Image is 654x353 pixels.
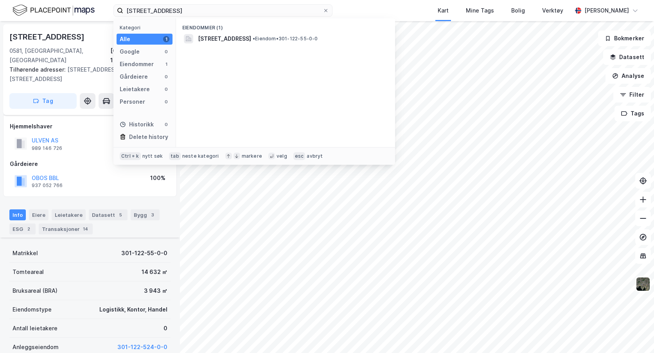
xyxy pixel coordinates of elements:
[120,59,154,69] div: Eiendommer
[13,286,57,295] div: Bruksareal (BRA)
[29,209,49,220] div: Eiere
[142,267,167,277] div: 14 632 ㎡
[542,6,563,15] div: Verktøy
[9,46,110,65] div: 0581, [GEOGRAPHIC_DATA], [GEOGRAPHIC_DATA]
[32,182,63,189] div: 937 052 766
[13,249,38,258] div: Matrikkel
[163,49,169,55] div: 0
[13,267,44,277] div: Tomteareal
[120,152,141,160] div: Ctrl + k
[253,36,318,42] span: Eiendom • 301-122-55-0-0
[99,305,167,314] div: Logistikk, Kontor, Handel
[9,31,86,43] div: [STREET_ADDRESS]
[117,342,167,352] button: 301-122-524-0-0
[149,211,156,219] div: 3
[163,61,169,67] div: 1
[613,87,651,103] button: Filter
[10,122,170,131] div: Hjemmelshaver
[120,72,148,81] div: Gårdeiere
[131,209,160,220] div: Bygg
[10,159,170,169] div: Gårdeiere
[438,6,449,15] div: Kart
[123,5,323,16] input: Søk på adresse, matrikkel, gårdeiere, leietakere eller personer
[120,47,140,56] div: Google
[121,249,167,258] div: 301-122-55-0-0
[603,49,651,65] button: Datasett
[182,153,219,159] div: neste kategori
[9,66,67,73] span: Tilhørende adresser:
[13,4,95,17] img: logo.f888ab2527a4732fd821a326f86c7f29.svg
[25,225,32,233] div: 2
[163,324,167,333] div: 0
[150,173,165,183] div: 100%
[636,277,650,292] img: 9k=
[598,31,651,46] button: Bokmerker
[117,211,124,219] div: 5
[307,153,323,159] div: avbryt
[89,209,128,220] div: Datasett
[9,209,26,220] div: Info
[163,36,169,42] div: 1
[584,6,629,15] div: [PERSON_NAME]
[9,93,77,109] button: Tag
[32,145,62,151] div: 989 146 726
[163,86,169,92] div: 0
[9,223,36,234] div: ESG
[13,305,52,314] div: Eiendomstype
[163,121,169,128] div: 0
[614,106,651,121] button: Tags
[142,153,163,159] div: nytt søk
[293,152,305,160] div: esc
[110,46,171,65] div: [GEOGRAPHIC_DATA], 122/55
[466,6,494,15] div: Mine Tags
[253,36,255,41] span: •
[605,68,651,84] button: Analyse
[163,99,169,105] div: 0
[39,223,93,234] div: Transaksjoner
[129,132,168,142] div: Delete history
[169,152,181,160] div: tab
[120,97,145,106] div: Personer
[13,324,57,333] div: Antall leietakere
[242,153,262,159] div: markere
[615,315,654,353] div: Kontrollprogram for chat
[81,225,90,233] div: 14
[198,34,251,43] span: [STREET_ADDRESS]
[120,85,150,94] div: Leietakere
[13,342,59,352] div: Anleggseiendom
[615,315,654,353] iframe: Chat Widget
[120,34,130,44] div: Alle
[511,6,525,15] div: Bolig
[277,153,287,159] div: velg
[176,18,395,32] div: Eiendommer (1)
[163,74,169,80] div: 0
[52,209,86,220] div: Leietakere
[144,286,167,295] div: 3 943 ㎡
[9,65,164,84] div: [STREET_ADDRESS], [STREET_ADDRESS]
[120,120,154,129] div: Historikk
[120,25,172,31] div: Kategori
